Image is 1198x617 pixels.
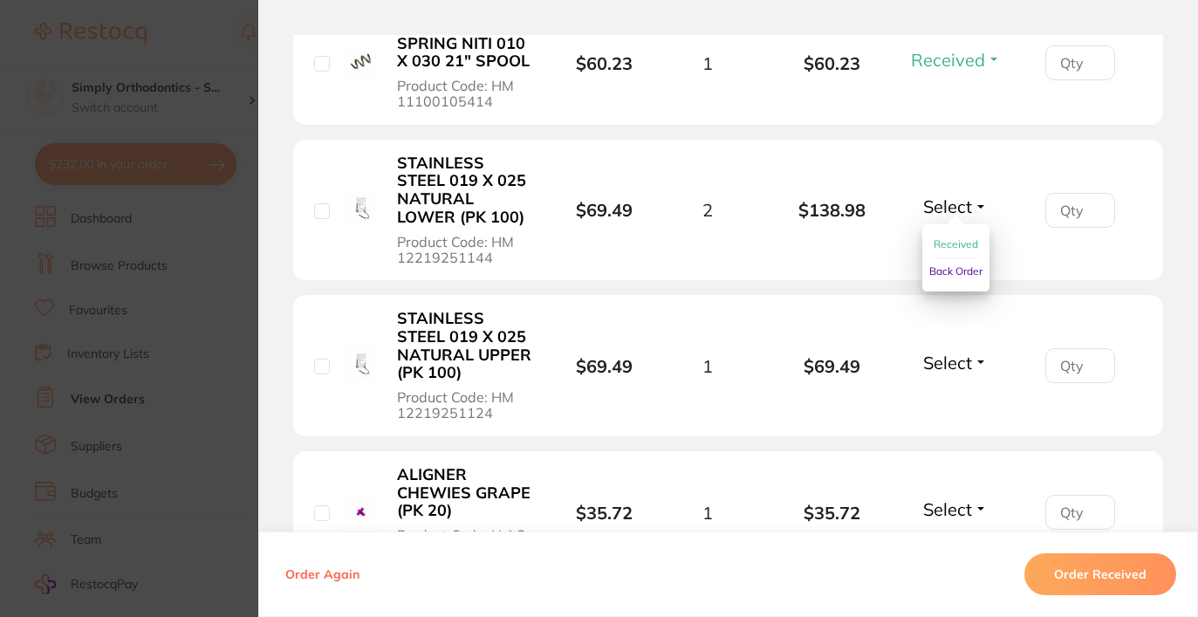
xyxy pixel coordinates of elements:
input: Qty [1045,348,1115,383]
input: Qty [1045,495,1115,530]
b: ALIGNER CHEWIES GRAPE (PK 20) [397,466,531,520]
img: STAINLESS STEEL 019 X 025 NATURAL LOWER (PK 100) [343,190,379,226]
img: ALIGNER CHEWIES GRAPE (PK 20) [343,493,379,529]
span: Product Code: HM 11100105414 [397,78,531,110]
b: $69.49 [576,199,633,221]
button: Received [906,49,1006,71]
span: Product Code: H AC 25PGPP [397,527,531,559]
span: Product Code: HM 12219251144 [397,234,531,266]
b: STAINLESS STEEL 019 X 025 NATURAL UPPER (PK 100) [397,310,531,382]
button: Select [918,195,993,217]
b: OPEN COIL SPRING NITI 010 X 030 21" SPOOL [397,17,531,71]
b: $138.98 [770,200,893,220]
b: $35.72 [576,502,633,524]
b: $60.23 [576,52,633,74]
span: Received [911,49,985,71]
b: $35.72 [770,503,893,523]
span: Select [923,195,972,217]
button: Select [918,498,993,520]
span: Product Code: HM 12219251124 [397,389,531,422]
button: STAINLESS STEEL 019 X 025 NATURAL UPPER (PK 100) Product Code: HM 12219251124 [392,309,537,422]
button: STAINLESS STEEL 019 X 025 NATURAL LOWER (PK 100) Product Code: HM 12219251144 [392,154,537,267]
span: 1 [702,503,713,523]
span: Back Order [929,264,982,278]
button: Order Received [1024,553,1176,595]
img: OPEN COIL SPRING NITI 010 X 030 21" SPOOL [343,44,379,79]
b: $69.49 [576,355,633,377]
span: 1 [702,53,713,73]
button: ALIGNER CHEWIES GRAPE (PK 20) Product Code: H AC 25PGPP [392,465,537,560]
button: Back Order [929,258,982,285]
span: 2 [702,200,713,220]
button: OPEN COIL SPRING NITI 010 X 030 21" SPOOL Product Code: HM 11100105414 [392,16,537,111]
b: $69.49 [770,356,893,376]
span: 1 [702,356,713,376]
b: STAINLESS STEEL 019 X 025 NATURAL LOWER (PK 100) [397,154,531,227]
b: $60.23 [770,53,893,73]
span: Select [923,498,972,520]
button: Select [918,352,993,374]
img: STAINLESS STEEL 019 X 025 NATURAL UPPER (PK 100) [343,346,379,382]
button: Received [934,231,978,258]
input: Qty [1045,193,1115,228]
span: Received [934,237,978,250]
input: Qty [1045,45,1115,80]
button: Order Again [280,566,365,582]
span: Select [923,352,972,374]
